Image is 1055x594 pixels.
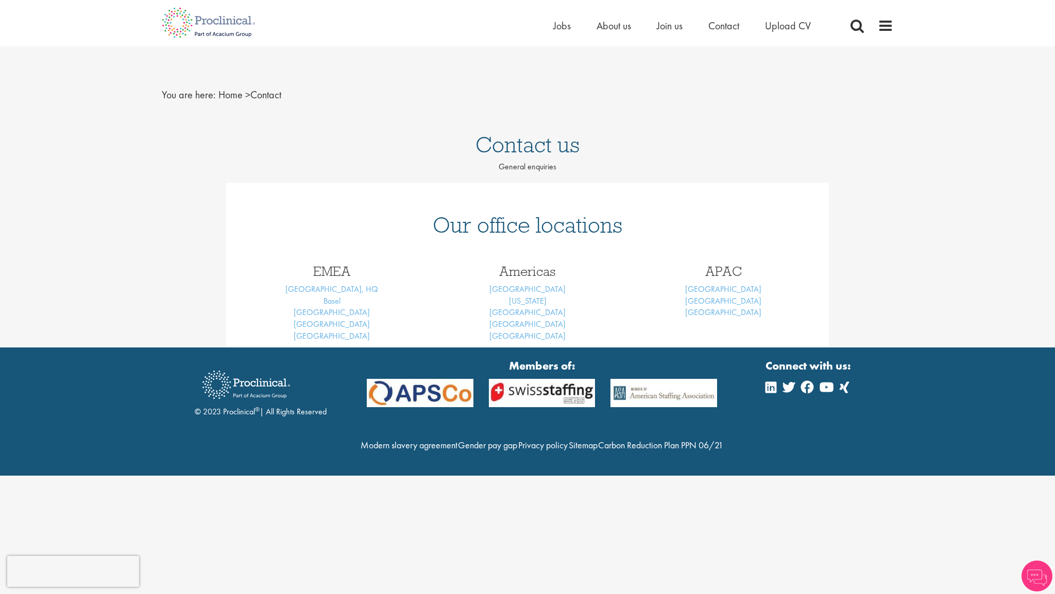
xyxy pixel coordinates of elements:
[195,363,298,406] img: Proclinical Recruitment
[285,284,378,294] a: [GEOGRAPHIC_DATA], HQ
[242,214,813,236] h1: Our office locations
[242,265,422,278] h3: EMEA
[481,379,603,407] img: APSCo
[569,439,598,451] a: Sitemap
[359,379,481,407] img: APSCo
[458,439,517,451] a: Gender pay gap
[489,307,566,318] a: [GEOGRAPHIC_DATA]
[367,358,717,374] strong: Members of:
[195,363,327,418] div: © 2023 Proclinical | All Rights Reserved
[255,405,260,413] sup: ®
[685,284,761,294] a: [GEOGRAPHIC_DATA]
[489,319,566,329] a: [GEOGRAPHIC_DATA]
[294,319,370,329] a: [GEOGRAPHIC_DATA]
[657,19,683,32] a: Join us
[518,439,568,451] a: Privacy policy
[685,295,761,306] a: [GEOGRAPHIC_DATA]
[324,295,341,306] a: Basel
[708,19,739,32] a: Contact
[7,556,139,587] iframe: reCAPTCHA
[218,88,281,101] span: Contact
[603,379,725,407] img: APSCo
[509,295,547,306] a: [US_STATE]
[218,88,243,101] a: breadcrumb link to Home
[553,19,571,32] a: Jobs
[437,265,618,278] h3: Americas
[597,19,631,32] a: About us
[489,330,566,341] a: [GEOGRAPHIC_DATA]
[361,439,457,451] a: Modern slavery agreement
[685,307,761,318] a: [GEOGRAPHIC_DATA]
[162,88,216,101] span: You are here:
[1022,561,1052,591] img: Chatbot
[489,284,566,294] a: [GEOGRAPHIC_DATA]
[765,19,811,32] a: Upload CV
[633,265,813,278] h3: APAC
[765,358,853,374] strong: Connect with us:
[245,88,250,101] span: >
[294,307,370,318] a: [GEOGRAPHIC_DATA]
[294,330,370,341] a: [GEOGRAPHIC_DATA]
[598,439,723,451] a: Carbon Reduction Plan PPN 06/21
